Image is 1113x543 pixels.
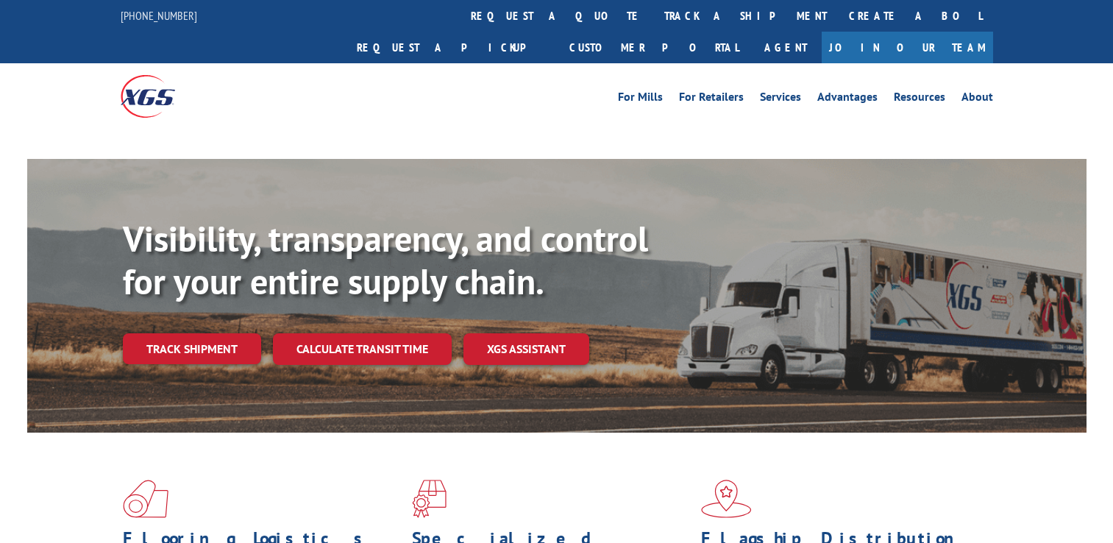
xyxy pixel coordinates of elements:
[121,8,197,23] a: [PHONE_NUMBER]
[123,333,261,364] a: Track shipment
[961,91,993,107] a: About
[273,333,452,365] a: Calculate transit time
[701,480,752,518] img: xgs-icon-flagship-distribution-model-red
[618,91,663,107] a: For Mills
[750,32,822,63] a: Agent
[463,333,589,365] a: XGS ASSISTANT
[123,216,648,304] b: Visibility, transparency, and control for your entire supply chain.
[822,32,993,63] a: Join Our Team
[817,91,878,107] a: Advantages
[346,32,558,63] a: Request a pickup
[760,91,801,107] a: Services
[412,480,447,518] img: xgs-icon-focused-on-flooring-red
[123,480,168,518] img: xgs-icon-total-supply-chain-intelligence-red
[679,91,744,107] a: For Retailers
[894,91,945,107] a: Resources
[558,32,750,63] a: Customer Portal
